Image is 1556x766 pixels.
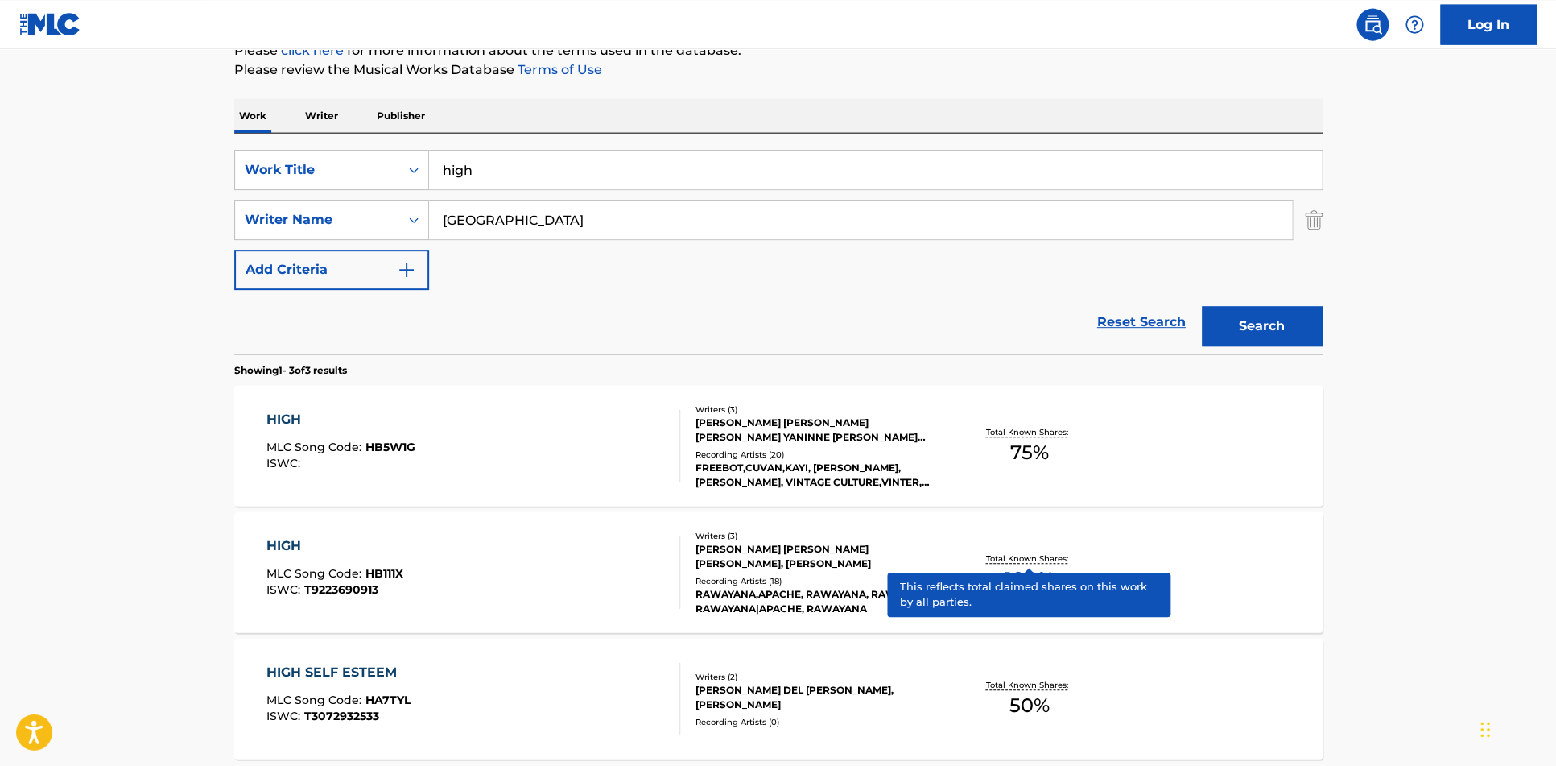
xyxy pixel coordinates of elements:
div: Recording Artists ( 18 ) [695,574,939,586]
a: HIGHMLC Song Code:HB111XISWC:T9223690913Writers (3)[PERSON_NAME] [PERSON_NAME] [PERSON_NAME], [PE... [234,511,1323,632]
p: Please for more information about the terms used in the database. [234,40,1323,60]
img: search [1363,14,1382,34]
p: Showing 1 - 3 of 3 results [234,362,347,377]
div: Recording Artists ( 0 ) [695,715,939,727]
p: Total Known Shares: [986,425,1072,437]
div: Help [1398,8,1430,40]
button: Add Criteria [234,249,429,289]
div: [PERSON_NAME] [PERSON_NAME] [PERSON_NAME], [PERSON_NAME] [695,541,939,570]
a: click here [281,42,344,57]
div: HIGH [266,409,415,429]
div: Writer Name [245,209,390,229]
div: [PERSON_NAME] DEL [PERSON_NAME], [PERSON_NAME] [695,682,939,711]
div: Writers ( 2 ) [695,670,939,682]
img: Delete Criterion [1305,199,1323,239]
img: help [1405,14,1424,34]
p: Publisher [372,98,430,132]
span: 100 % [1005,564,1054,593]
div: Recording Artists ( 20 ) [695,448,939,460]
p: Total Known Shares: [986,552,1072,564]
span: ISWC : [266,708,304,723]
div: FREEBOT,CUVAN,KAYI, [PERSON_NAME], [PERSON_NAME], VINTAGE CULTURE,VINTER, HABSTRAKT [695,460,939,489]
p: Writer [300,98,343,132]
form: Search Form [234,149,1323,354]
div: Drag [1480,705,1490,753]
p: Total Known Shares: [986,678,1072,690]
span: MLC Song Code : [266,692,365,706]
span: T3072932533 [304,708,379,723]
a: HIGH SELF ESTEEMMLC Song Code:HA7TYLISWC:T3072932533Writers (2)[PERSON_NAME] DEL [PERSON_NAME], [... [234,638,1323,759]
button: Search [1202,305,1323,346]
a: HIGHMLC Song Code:HB5W1GISWC:Writers (3)[PERSON_NAME] [PERSON_NAME] [PERSON_NAME] YANINNE [PERSON... [234,385,1323,506]
p: Work [234,98,271,132]
img: MLC Logo [19,12,81,35]
a: Reset Search [1089,304,1194,339]
div: [PERSON_NAME] [PERSON_NAME] [PERSON_NAME] YANINNE [PERSON_NAME] [PERSON_NAME] [PERSON_NAME] [695,415,939,444]
div: Writers ( 3 ) [695,403,939,415]
iframe: Chat Widget [1476,689,1556,766]
p: Please review the Musical Works Database [234,60,1323,79]
div: Writers ( 3 ) [695,529,939,541]
div: HIGH [266,536,403,555]
span: MLC Song Code : [266,565,365,580]
div: Work Title [245,159,390,179]
span: 75 % [1009,437,1048,466]
a: Terms of Use [514,61,602,77]
span: HA7TYL [365,692,411,706]
a: Log In [1440,4,1537,44]
div: HIGH SELF ESTEEM [266,662,411,681]
img: 9d2ae6d4665cec9f34b9.svg [397,259,416,279]
span: HB5W1G [365,439,415,453]
a: Public Search [1356,8,1389,40]
div: RAWAYANA,APACHE, RAWAYANA, RAWAYANA, RAWAYANA|APACHE, RAWAYANA [695,586,939,615]
span: MLC Song Code : [266,439,365,453]
span: T9223690913 [304,582,378,596]
span: ISWC : [266,455,304,470]
span: 50 % [1009,690,1049,719]
span: HB111X [365,565,403,580]
span: ISWC : [266,582,304,596]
